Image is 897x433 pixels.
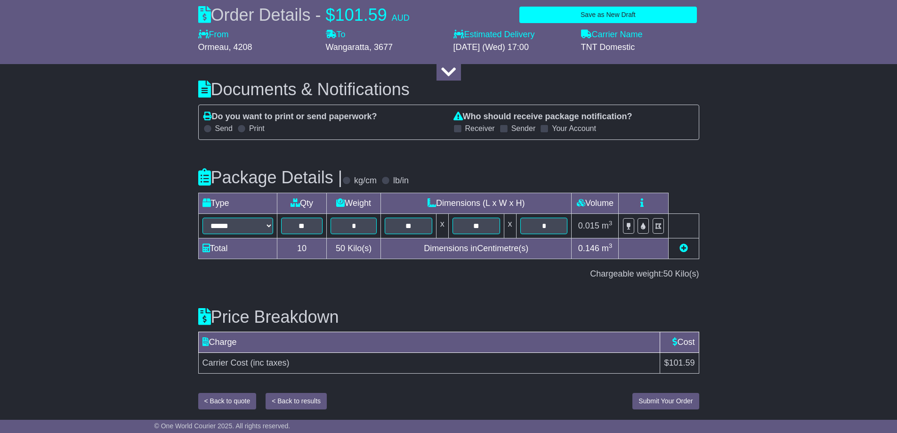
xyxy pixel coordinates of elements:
[581,42,699,53] div: TNT Domestic
[198,30,229,40] label: From
[251,358,290,368] span: (inc taxes)
[198,393,257,409] button: < Back to quote
[154,422,291,430] span: © One World Courier 2025. All rights reserved.
[436,213,448,238] td: x
[578,244,599,253] span: 0.146
[277,238,327,259] td: 10
[198,168,343,187] h3: Package Details |
[453,42,572,53] div: [DATE] (Wed) 17:00
[638,397,693,405] span: Submit Your Order
[277,193,327,213] td: Qty
[327,238,381,259] td: Kilo(s)
[198,42,229,52] span: Ormeau
[393,176,409,186] label: lb/in
[578,221,599,230] span: 0.015
[504,213,516,238] td: x
[572,193,619,213] td: Volume
[229,42,252,52] span: , 4208
[354,176,377,186] label: kg/cm
[198,193,277,213] td: Type
[202,358,248,368] span: Carrier Cost
[198,5,410,25] div: Order Details -
[392,13,410,23] span: AUD
[336,244,345,253] span: 50
[198,238,277,259] td: Total
[453,112,632,122] label: Who should receive package notification?
[380,238,572,259] td: Dimensions in Centimetre(s)
[664,358,695,368] span: $101.59
[198,269,699,279] div: Chargeable weight: Kilo(s)
[215,124,233,133] label: Send
[679,244,688,253] a: Add new item
[609,220,613,227] sup: 3
[602,244,613,253] span: m
[663,269,672,278] span: 50
[327,193,381,213] td: Weight
[249,124,265,133] label: Print
[453,30,572,40] label: Estimated Delivery
[198,332,660,353] td: Charge
[632,393,699,409] button: Submit Your Order
[511,124,536,133] label: Sender
[198,80,699,99] h3: Documents & Notifications
[266,393,327,409] button: < Back to results
[552,124,596,133] label: Your Account
[519,7,696,23] button: Save as New Draft
[326,5,335,25] span: $
[326,42,369,52] span: Wangaratta
[609,242,613,249] sup: 3
[602,221,613,230] span: m
[326,30,346,40] label: To
[198,308,699,327] h3: Price Breakdown
[581,30,643,40] label: Carrier Name
[380,193,572,213] td: Dimensions (L x W x H)
[369,42,393,52] span: , 3677
[465,124,495,133] label: Receiver
[335,5,387,25] span: 101.59
[660,332,699,353] td: Cost
[203,112,377,122] label: Do you want to print or send paperwork?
